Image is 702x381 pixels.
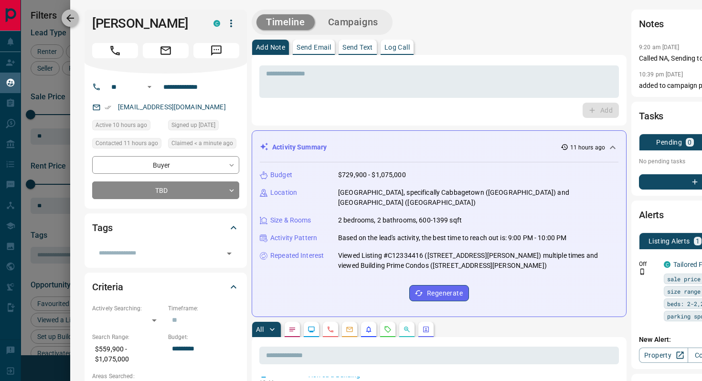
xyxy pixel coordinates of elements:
svg: Agent Actions [422,326,430,333]
div: Tue Oct 14 2025 [92,120,163,133]
p: Repeated Interest [270,251,324,261]
p: 10:39 pm [DATE] [639,71,683,78]
span: Active 10 hours ago [96,120,147,130]
div: Thu Jun 07 2018 [168,120,239,133]
h2: Criteria [92,279,123,295]
div: Wed Oct 15 2025 [168,138,239,151]
svg: Push Notification Only [639,268,646,275]
span: Call [92,43,138,58]
p: All [256,326,264,333]
svg: Notes [288,326,296,333]
p: Budget: [168,333,239,341]
p: Send Email [297,44,331,51]
span: Email [143,43,189,58]
button: Campaigns [319,14,388,30]
p: 9:20 am [DATE] [639,44,680,51]
button: Timeline [256,14,315,30]
p: Areas Searched: [92,372,239,381]
svg: Opportunities [403,326,411,333]
p: 0 [688,139,691,146]
svg: Emails [346,326,353,333]
div: Tags [92,216,239,239]
div: Activity Summary11 hours ago [260,138,618,156]
h2: Alerts [639,207,664,222]
p: Based on the lead's activity, the best time to reach out is: 9:00 PM - 10:00 PM [338,233,566,243]
div: condos.ca [664,261,670,268]
button: Regenerate [409,285,469,301]
p: Location [270,188,297,198]
span: Claimed < a minute ago [171,138,233,148]
p: 2 bedrooms, 2 bathrooms, 600-1399 sqft [338,215,462,225]
div: TBD [92,181,239,199]
div: Buyer [92,156,239,174]
p: Timeframe: [168,304,239,313]
p: 1 [696,238,700,244]
p: $559,900 - $1,075,000 [92,341,163,367]
p: [GEOGRAPHIC_DATA], specifically Cabbagetown ([GEOGRAPHIC_DATA]) and [GEOGRAPHIC_DATA] ([GEOGRAPHI... [338,188,618,208]
span: Contacted 11 hours ago [96,138,158,148]
p: Off [639,260,658,268]
svg: Calls [327,326,334,333]
p: Search Range: [92,333,163,341]
svg: Email Verified [105,104,111,111]
p: Log Call [384,44,410,51]
button: Open [223,247,236,260]
a: Property [639,348,688,363]
p: Size & Rooms [270,215,311,225]
p: Pending [656,139,682,146]
div: Criteria [92,275,239,298]
a: [EMAIL_ADDRESS][DOMAIN_NAME] [118,103,226,111]
h2: Tags [92,220,112,235]
div: Tue Oct 14 2025 [92,138,163,151]
p: Budget [270,170,292,180]
svg: Listing Alerts [365,326,372,333]
h2: Notes [639,16,664,32]
svg: Lead Browsing Activity [308,326,315,333]
p: $729,900 - $1,075,000 [338,170,406,180]
h2: Tasks [639,108,663,124]
h1: [PERSON_NAME] [92,16,199,31]
p: Add Note [256,44,285,51]
p: Activity Pattern [270,233,317,243]
p: Listing Alerts [649,238,690,244]
div: condos.ca [213,20,220,27]
p: Viewed Listing #C12334416 ([STREET_ADDRESS][PERSON_NAME]) multiple times and viewed Building Prim... [338,251,618,271]
p: Send Text [342,44,373,51]
span: Message [193,43,239,58]
span: Signed up [DATE] [171,120,215,130]
p: Activity Summary [272,142,327,152]
button: Open [144,81,155,93]
p: Actively Searching: [92,304,163,313]
p: 11 hours ago [570,143,605,152]
svg: Requests [384,326,392,333]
